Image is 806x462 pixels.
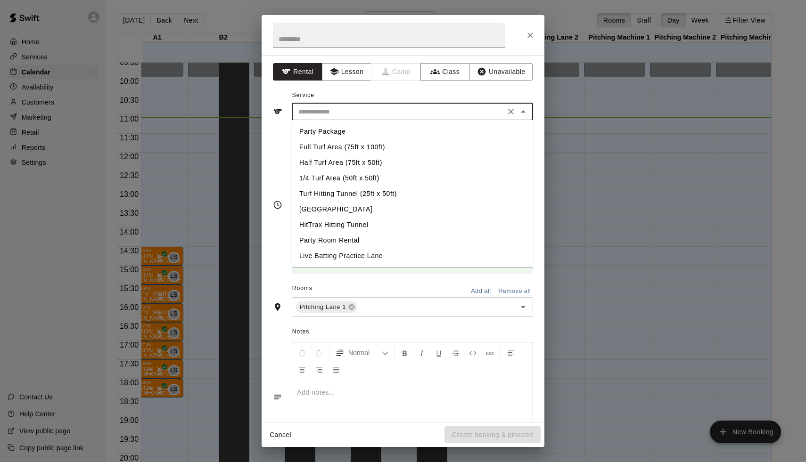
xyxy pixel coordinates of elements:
[465,344,481,361] button: Insert Code
[292,124,533,139] li: Party Package
[466,284,496,299] button: Add all
[504,105,518,118] button: Clear
[292,92,314,98] span: Service
[292,285,313,292] span: Rooms
[273,107,282,116] svg: Service
[292,233,533,248] li: Party Room Rental
[294,344,310,361] button: Undo
[294,361,310,378] button: Center Align
[273,63,322,81] button: Rental
[331,344,393,361] button: Formatting Options
[311,344,327,361] button: Redo
[348,348,381,357] span: Normal
[292,186,533,202] li: Turf Hitting Tunnel (25ft x 50ft)
[448,344,464,361] button: Format Strikethrough
[292,248,533,264] li: Live Batting Practice Lane
[292,170,533,186] li: 1/4 Turf Area (50ft x 50ft)
[469,63,533,81] button: Unavailable
[296,301,357,313] div: Pitching Lane 1
[292,217,533,233] li: HitTrax Hitting Tunnel
[296,302,350,312] span: Pitching Lane 1
[265,426,296,444] button: Cancel
[496,284,533,299] button: Remove all
[482,344,498,361] button: Insert Link
[517,105,530,118] button: Close
[292,139,533,155] li: Full Turf Area (75ft x 100ft)
[292,324,533,340] span: Notes
[311,361,327,378] button: Right Align
[322,63,371,81] button: Lesson
[273,200,282,210] svg: Timing
[420,63,470,81] button: Class
[371,63,421,81] span: Camps can only be created in the Services page
[517,300,530,314] button: Open
[273,302,282,312] svg: Rooms
[273,392,282,402] svg: Notes
[397,344,413,361] button: Format Bold
[292,202,533,217] li: [GEOGRAPHIC_DATA]
[328,361,344,378] button: Justify Align
[431,344,447,361] button: Format Underline
[292,155,533,170] li: Half Turf Area (75ft x 50ft)
[503,344,519,361] button: Left Align
[414,344,430,361] button: Format Italics
[522,27,539,44] button: Close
